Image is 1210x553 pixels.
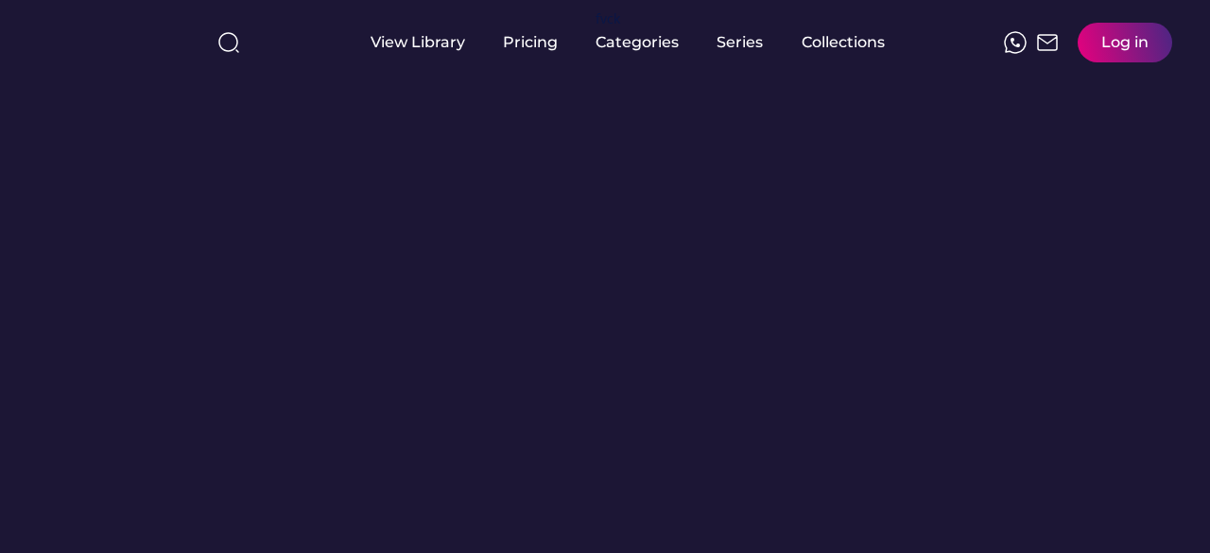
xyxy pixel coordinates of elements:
[1101,32,1149,53] div: Log in
[371,32,465,53] div: View Library
[217,31,240,54] img: search-normal%203.svg
[1004,31,1027,54] img: meteor-icons_whatsapp%20%281%29.svg
[1036,31,1059,54] img: Frame%2051.svg
[596,32,679,53] div: Categories
[596,9,620,28] div: fvck
[717,32,764,53] div: Series
[38,21,187,60] img: yH5BAEAAAAALAAAAAABAAEAAAIBRAA7
[503,32,558,53] div: Pricing
[802,32,885,53] div: Collections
